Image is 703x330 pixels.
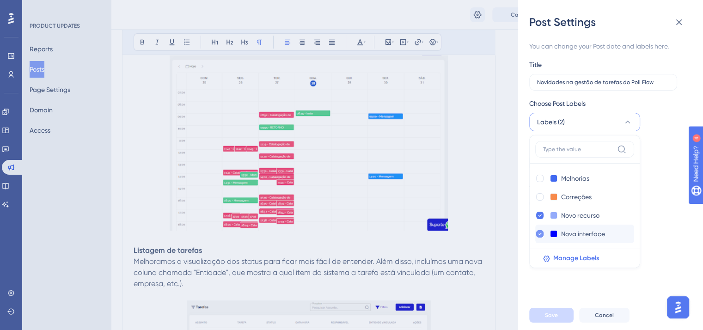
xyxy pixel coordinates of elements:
iframe: UserGuiding AI Assistant Launcher [664,293,692,321]
span: Need Help? [22,2,58,13]
div: 4 [64,5,67,12]
span: Labels (2) [537,116,565,128]
span: Cancel [595,312,614,319]
button: Labels (2) [529,113,640,131]
span: Save [545,312,558,319]
button: Manage Labels [535,249,640,268]
span: Choose Post Labels [529,98,586,109]
input: New Tag [561,173,598,184]
input: New Tag [561,228,606,239]
div: Title [529,59,542,70]
button: Save [529,308,574,323]
input: Type the value [543,146,613,153]
span: Manage Labels [553,253,599,264]
input: New Tag [561,191,598,202]
div: You can change your Post date and labels here. [529,41,685,52]
button: Cancel [579,308,630,323]
div: Post Settings [529,15,692,30]
input: Type the value [537,79,669,86]
input: New Tag [561,210,601,221]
